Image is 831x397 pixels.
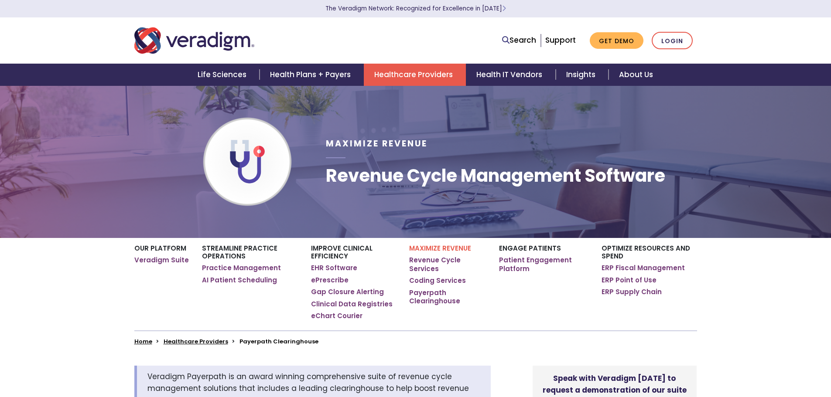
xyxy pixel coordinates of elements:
[545,35,576,45] a: Support
[602,288,662,296] a: ERP Supply Chain
[134,26,254,55] img: Veradigm logo
[409,288,486,305] a: Payerpath Clearinghouse
[609,64,663,86] a: About Us
[164,337,228,346] a: Healthcare Providers
[202,276,277,285] a: AI Patient Scheduling
[187,64,260,86] a: Life Sciences
[311,300,393,309] a: Clinical Data Registries
[466,64,555,86] a: Health IT Vendors
[326,138,427,149] span: Maximize Revenue
[590,32,643,49] a: Get Demo
[364,64,466,86] a: Healthcare Providers
[311,276,349,285] a: ePrescribe
[602,276,657,285] a: ERP Point of Use
[311,312,362,320] a: eChart Courier
[502,34,536,46] a: Search
[502,4,506,13] span: Learn More
[652,32,693,50] a: Login
[325,4,506,13] a: The Veradigm Network: Recognized for Excellence in [DATE]Learn More
[409,276,466,285] a: Coding Services
[409,256,486,273] a: Revenue Cycle Services
[602,264,685,272] a: ERP Fiscal Management
[134,256,189,265] a: Veradigm Suite
[311,264,357,272] a: EHR Software
[260,64,364,86] a: Health Plans + Payers
[326,165,665,186] h1: Revenue Cycle Management Software
[202,264,281,272] a: Practice Management
[556,64,609,86] a: Insights
[311,288,384,296] a: Gap Closure Alerting
[134,337,152,346] a: Home
[499,256,588,273] a: Patient Engagement Platform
